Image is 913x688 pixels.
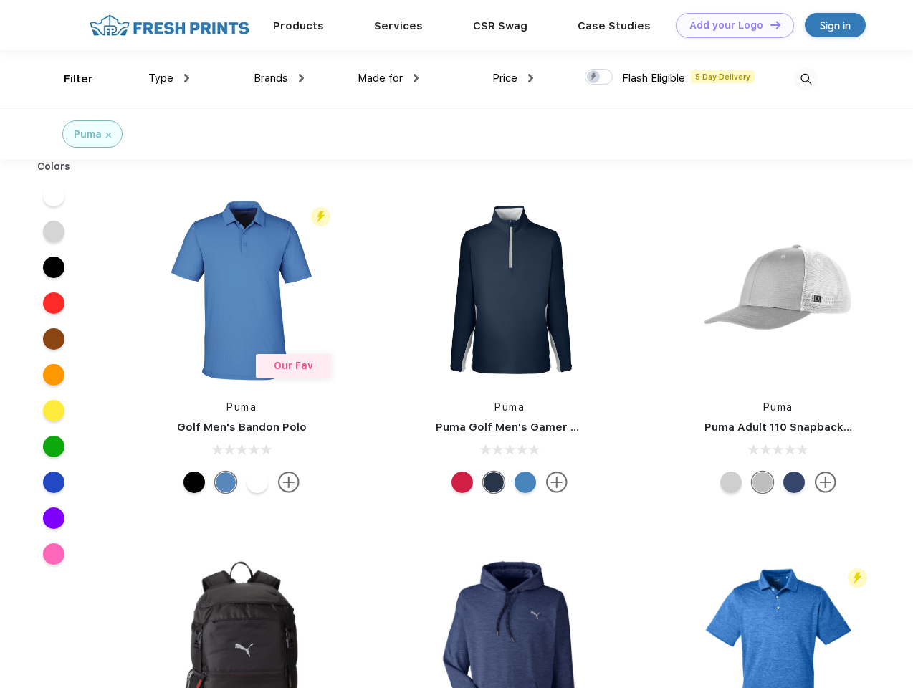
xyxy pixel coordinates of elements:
img: desktop_search.svg [794,67,818,91]
img: flash_active_toggle.svg [311,207,330,226]
span: Made for [358,72,403,85]
div: Navy Blazer [483,472,505,493]
img: dropdown.png [184,74,189,82]
img: more.svg [546,472,568,493]
img: filter_cancel.svg [106,133,111,138]
img: func=resize&h=266 [414,195,605,386]
a: Puma [494,401,525,413]
div: Puma Black [183,472,205,493]
a: CSR Swag [473,19,527,32]
img: more.svg [815,472,836,493]
div: Colors [27,159,82,174]
div: Sign in [820,17,851,34]
span: Our Fav [274,360,313,371]
img: dropdown.png [299,74,304,82]
div: Ski Patrol [451,472,473,493]
div: Puma [74,127,102,142]
img: func=resize&h=266 [683,195,874,386]
img: dropdown.png [414,74,419,82]
a: Sign in [805,13,866,37]
div: Lake Blue [215,472,236,493]
a: Services [374,19,423,32]
div: Peacoat with Qut Shd [783,472,805,493]
img: dropdown.png [528,74,533,82]
div: Quarry Brt Whit [720,472,742,493]
div: Bright Cobalt [515,472,536,493]
span: 5 Day Delivery [691,70,755,83]
div: Filter [64,71,93,87]
a: Puma Golf Men's Gamer Golf Quarter-Zip [436,421,662,434]
span: Brands [254,72,288,85]
div: Quarry with Brt Whit [752,472,773,493]
img: fo%20logo%202.webp [85,13,254,38]
img: DT [770,21,780,29]
span: Type [148,72,173,85]
span: Flash Eligible [622,72,685,85]
div: Bright White [247,472,268,493]
img: more.svg [278,472,300,493]
a: Puma [763,401,793,413]
div: Add your Logo [689,19,763,32]
a: Products [273,19,324,32]
a: Puma [226,401,257,413]
img: flash_active_toggle.svg [848,568,867,588]
img: func=resize&h=266 [146,195,337,386]
a: Golf Men's Bandon Polo [177,421,307,434]
span: Price [492,72,517,85]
